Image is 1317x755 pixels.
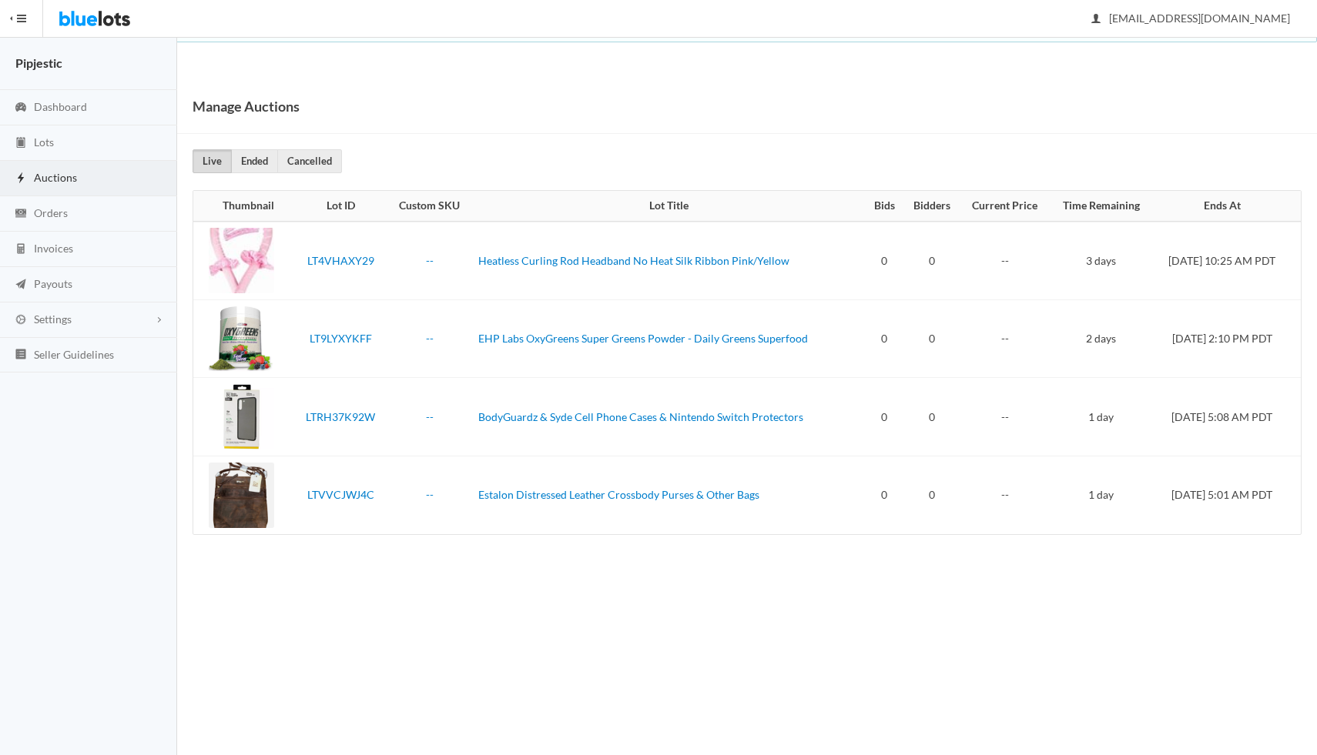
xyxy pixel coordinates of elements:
[903,299,960,378] td: 0
[193,149,232,173] a: Live
[478,254,789,267] a: Heatless Curling Rod Headband No Heat Silk Ribbon Pink/Yellow
[1153,299,1301,378] td: [DATE] 2:10 PM PDT
[866,191,904,222] th: Bids
[13,207,28,222] ion-icon: cash
[34,171,77,184] span: Auctions
[13,278,28,292] ion-icon: paper plane
[13,313,28,328] ion-icon: cog
[293,191,387,222] th: Lot ID
[866,456,904,534] td: 0
[903,222,960,300] td: 0
[426,488,434,501] a: --
[277,149,342,173] a: Cancelled
[34,135,54,149] span: Lots
[866,222,904,300] td: 0
[34,206,68,219] span: Orders
[310,332,372,345] a: LT9LYXYKFF
[307,488,374,501] a: LTVVCJWJ4C
[13,101,28,115] ion-icon: speedometer
[478,488,759,501] a: Estalon Distressed Leather Crossbody Purses & Other Bags
[426,410,434,423] a: --
[34,277,72,290] span: Payouts
[34,312,72,326] span: Settings
[1092,12,1290,25] span: [EMAIL_ADDRESS][DOMAIN_NAME]
[960,299,1050,378] td: --
[306,410,375,423] a: LTRH37K92W
[387,191,471,222] th: Custom SKU
[307,254,374,267] a: LT4VHAXY29
[866,299,904,378] td: 0
[34,348,114,361] span: Seller Guidelines
[1050,299,1153,378] td: 2 days
[478,410,803,423] a: BodyGuardz & Syde Cell Phone Cases & Nintendo Switch Protectors
[1153,456,1301,534] td: [DATE] 5:01 AM PDT
[1050,378,1153,456] td: 1 day
[231,149,278,173] a: Ended
[15,55,62,70] strong: Pipjestic
[193,95,300,118] h1: Manage Auctions
[1050,222,1153,300] td: 3 days
[1050,456,1153,534] td: 1 day
[13,348,28,362] ion-icon: list box
[34,100,87,113] span: Dashboard
[13,172,28,186] ion-icon: flash
[1088,12,1104,27] ion-icon: person
[1050,191,1153,222] th: Time Remaining
[426,254,434,267] a: --
[903,378,960,456] td: 0
[903,456,960,534] td: 0
[193,191,293,222] th: Thumbnail
[960,378,1050,456] td: --
[903,191,960,222] th: Bidders
[960,456,1050,534] td: --
[1153,191,1301,222] th: Ends At
[866,378,904,456] td: 0
[1153,378,1301,456] td: [DATE] 5:08 AM PDT
[34,242,73,255] span: Invoices
[13,136,28,151] ion-icon: clipboard
[960,191,1050,222] th: Current Price
[472,191,866,222] th: Lot Title
[13,242,28,257] ion-icon: calculator
[960,222,1050,300] td: --
[426,332,434,345] a: --
[1153,222,1301,300] td: [DATE] 10:25 AM PDT
[478,332,808,345] a: EHP Labs OxyGreens Super Greens Powder - Daily Greens Superfood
